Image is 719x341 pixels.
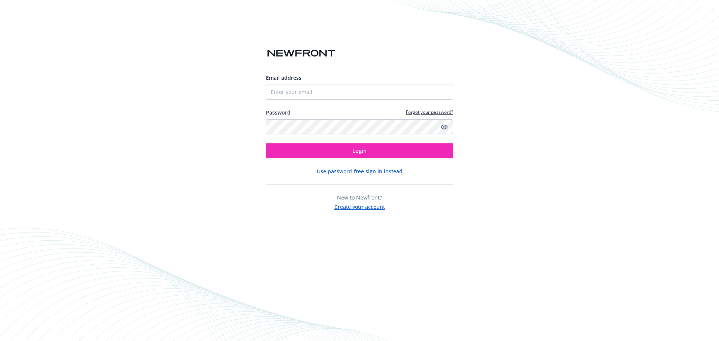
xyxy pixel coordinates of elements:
[266,143,453,158] button: Login
[337,194,382,201] span: New to Newfront?
[266,47,337,60] img: Newfront logo
[266,85,453,100] input: Enter your email
[334,201,385,211] button: Create your account
[266,109,291,116] label: Password
[406,109,453,115] a: Forgot your password?
[317,167,403,175] button: Use password-free sign in instead
[266,119,453,134] input: Enter your password
[352,147,367,154] span: Login
[440,122,449,131] a: Show password
[266,74,301,81] span: Email address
